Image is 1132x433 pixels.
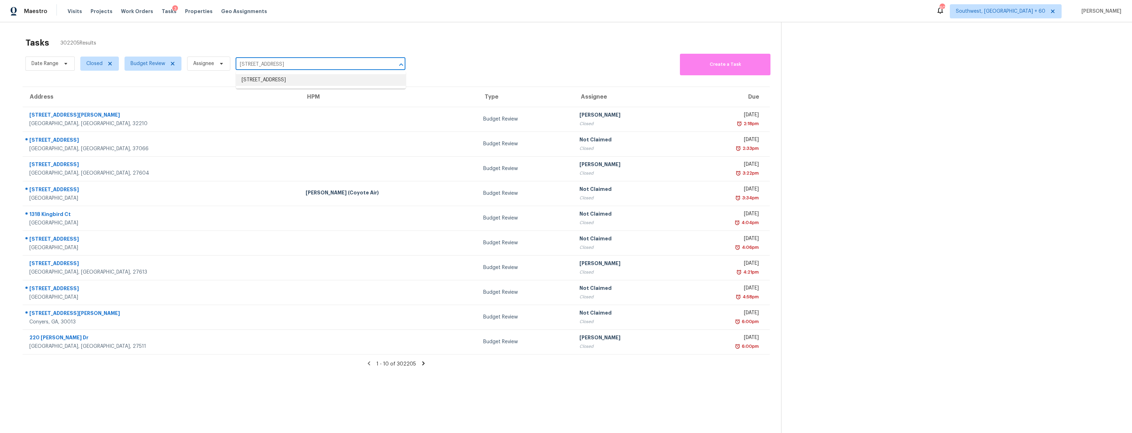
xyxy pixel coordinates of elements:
div: [STREET_ADDRESS] [29,161,294,170]
div: Not Claimed [579,210,678,219]
div: [GEOGRAPHIC_DATA] [29,294,294,301]
div: 4:58pm [741,293,759,300]
div: [STREET_ADDRESS] [29,235,294,244]
div: 4:21pm [742,269,759,276]
div: 4:04pm [740,219,759,226]
div: Closed [579,219,678,226]
div: Not Claimed [579,136,678,145]
div: Budget Review [483,264,568,271]
span: Properties [185,8,213,15]
button: Create a Task [680,54,770,75]
div: 3:22pm [741,170,759,177]
span: 302205 Results [60,40,96,47]
div: [DATE] [689,210,759,219]
li: [STREET_ADDRESS] [236,74,406,86]
div: [GEOGRAPHIC_DATA], [GEOGRAPHIC_DATA], 27613 [29,269,294,276]
span: Projects [91,8,112,15]
div: [DATE] [689,309,759,318]
div: [PERSON_NAME] (Coyote Air) [306,189,472,198]
span: Work Orders [121,8,153,15]
div: [GEOGRAPHIC_DATA], [GEOGRAPHIC_DATA], 32210 [29,120,294,127]
div: [PERSON_NAME] [579,334,678,343]
div: Budget Review [483,190,568,197]
div: [PERSON_NAME] [579,161,678,170]
div: 6:00pm [740,343,759,350]
div: Closed [579,318,678,325]
span: Create a Task [683,60,767,69]
div: [DATE] [689,136,759,145]
span: Southwest, [GEOGRAPHIC_DATA] + 60 [956,8,1045,15]
img: Overdue Alarm Icon [735,194,741,201]
div: [DATE] [689,235,759,244]
div: Not Claimed [579,309,678,318]
div: Conyers, GA, 30013 [29,318,294,326]
div: Budget Review [483,140,568,147]
span: Assignee [193,60,214,67]
div: Closed [579,120,678,127]
div: 1318 Kingbird Ct [29,211,294,220]
div: [STREET_ADDRESS] [29,186,294,195]
div: 2:18pm [742,120,759,127]
img: Overdue Alarm Icon [735,293,741,300]
div: [STREET_ADDRESS] [29,136,294,145]
div: Closed [579,145,678,152]
input: Search by address [236,59,386,70]
img: Overdue Alarm Icon [737,120,742,127]
div: Not Claimed [579,235,678,244]
div: [GEOGRAPHIC_DATA] [29,195,294,202]
div: 6:00pm [740,318,759,325]
div: [GEOGRAPHIC_DATA] [29,220,294,227]
span: Tasks [162,9,177,14]
div: Budget Review [483,165,568,172]
span: Visits [68,8,82,15]
div: Not Claimed [579,186,678,194]
div: 2:33pm [741,145,759,152]
div: [STREET_ADDRESS] [29,285,294,294]
div: [DATE] [689,285,759,293]
div: [DATE] [689,334,759,343]
div: Budget Review [483,215,568,222]
h2: Tasks [25,39,49,46]
img: Overdue Alarm Icon [735,318,740,325]
img: Overdue Alarm Icon [734,219,740,226]
div: [PERSON_NAME] [579,111,678,120]
div: Closed [579,170,678,177]
div: 3 [172,5,178,12]
div: 4:06pm [740,244,759,251]
div: [PERSON_NAME] [579,260,678,269]
div: 3:34pm [741,194,759,201]
div: Budget Review [483,239,568,246]
div: [DATE] [689,161,759,170]
img: Overdue Alarm Icon [735,170,741,177]
div: Closed [579,244,678,251]
div: [DATE] [689,260,759,269]
div: [STREET_ADDRESS][PERSON_NAME] [29,111,294,120]
div: [GEOGRAPHIC_DATA] [29,244,294,251]
div: 602 [940,4,945,11]
div: [STREET_ADDRESS] [29,260,294,269]
span: [PERSON_NAME] [1079,8,1121,15]
div: Closed [579,293,678,300]
div: Closed [579,343,678,350]
div: Budget Review [483,116,568,123]
th: Address [23,87,300,107]
th: Due [684,87,770,107]
div: Closed [579,194,678,201]
img: Overdue Alarm Icon [735,145,741,152]
th: Type [478,87,574,107]
div: Not Claimed [579,285,678,293]
button: Close [396,60,406,70]
div: [GEOGRAPHIC_DATA], [GEOGRAPHIC_DATA], 37066 [29,145,294,152]
span: Geo Assignments [221,8,267,15]
div: [GEOGRAPHIC_DATA], [GEOGRAPHIC_DATA], 27511 [29,343,294,350]
div: Closed [579,269,678,276]
div: Budget Review [483,338,568,345]
div: [DATE] [689,111,759,120]
div: [DATE] [689,186,759,194]
div: 220 [PERSON_NAME] Dr [29,334,294,343]
th: HPM [300,87,477,107]
span: Closed [86,60,103,67]
span: Maestro [24,8,47,15]
span: Budget Review [131,60,165,67]
div: Budget Review [483,289,568,296]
